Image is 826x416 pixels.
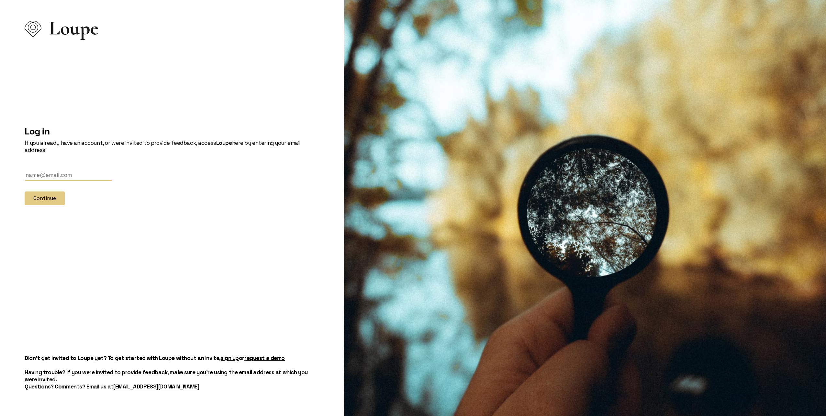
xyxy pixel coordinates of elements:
strong: Loupe [216,139,232,146]
input: Email Address [25,169,112,181]
h5: Didn't get invited to Loupe yet? To get started with Loupe without an invite, or Having trouble? ... [25,354,319,390]
a: request a demo [244,354,285,362]
button: Continue [25,191,65,205]
img: Loupe Logo [25,21,41,37]
p: If you already have an account, or were invited to provide feedback, access here by entering your... [25,139,319,154]
a: sign up [221,354,239,362]
h2: Log in [25,126,319,137]
a: [EMAIL_ADDRESS][DOMAIN_NAME] [113,383,199,390]
span: Loupe [49,25,98,32]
